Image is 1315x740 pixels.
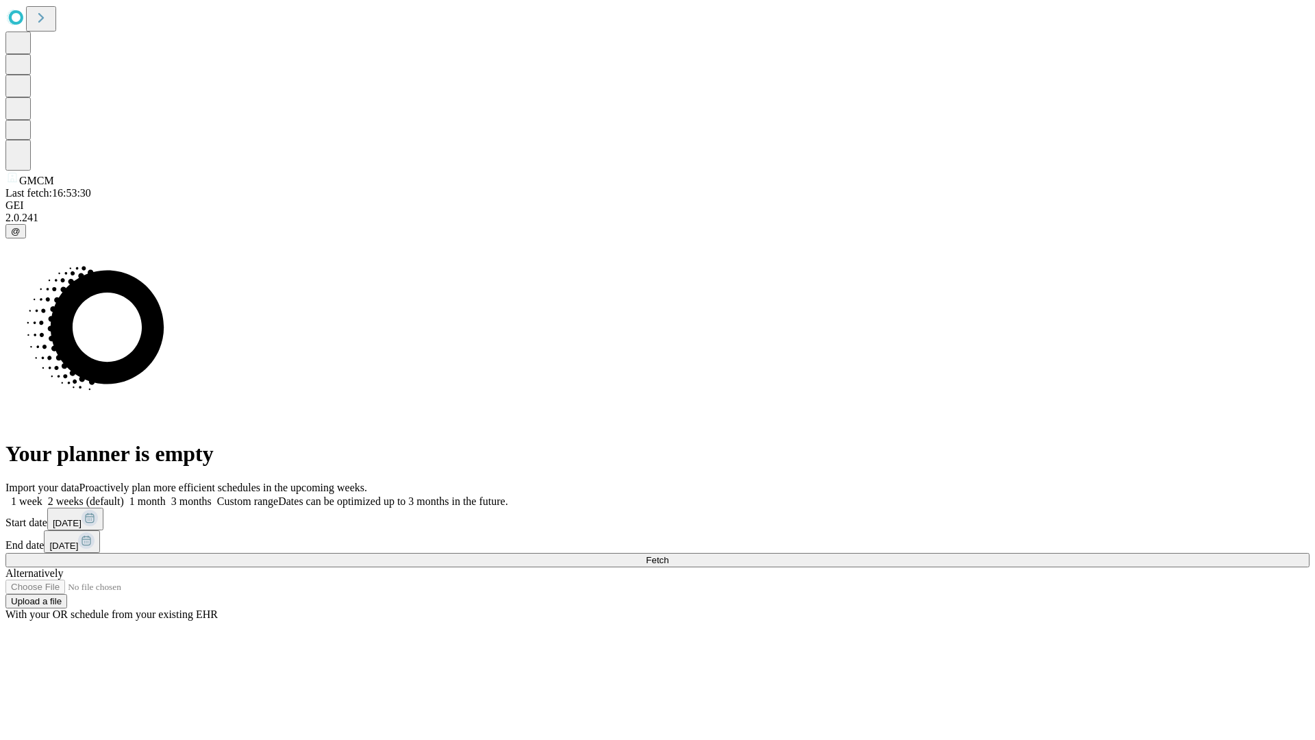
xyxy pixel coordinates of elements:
[47,508,103,530] button: [DATE]
[19,175,54,186] span: GMCM
[129,495,166,507] span: 1 month
[44,530,100,553] button: [DATE]
[5,508,1310,530] div: Start date
[5,224,26,238] button: @
[5,441,1310,467] h1: Your planner is empty
[278,495,508,507] span: Dates can be optimized up to 3 months in the future.
[5,187,91,199] span: Last fetch: 16:53:30
[5,530,1310,553] div: End date
[646,555,668,565] span: Fetch
[5,594,67,608] button: Upload a file
[5,212,1310,224] div: 2.0.241
[11,495,42,507] span: 1 week
[11,226,21,236] span: @
[171,495,212,507] span: 3 months
[79,482,367,493] span: Proactively plan more efficient schedules in the upcoming weeks.
[48,495,124,507] span: 2 weeks (default)
[49,541,78,551] span: [DATE]
[217,495,278,507] span: Custom range
[5,608,218,620] span: With your OR schedule from your existing EHR
[53,518,82,528] span: [DATE]
[5,567,63,579] span: Alternatively
[5,553,1310,567] button: Fetch
[5,482,79,493] span: Import your data
[5,199,1310,212] div: GEI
